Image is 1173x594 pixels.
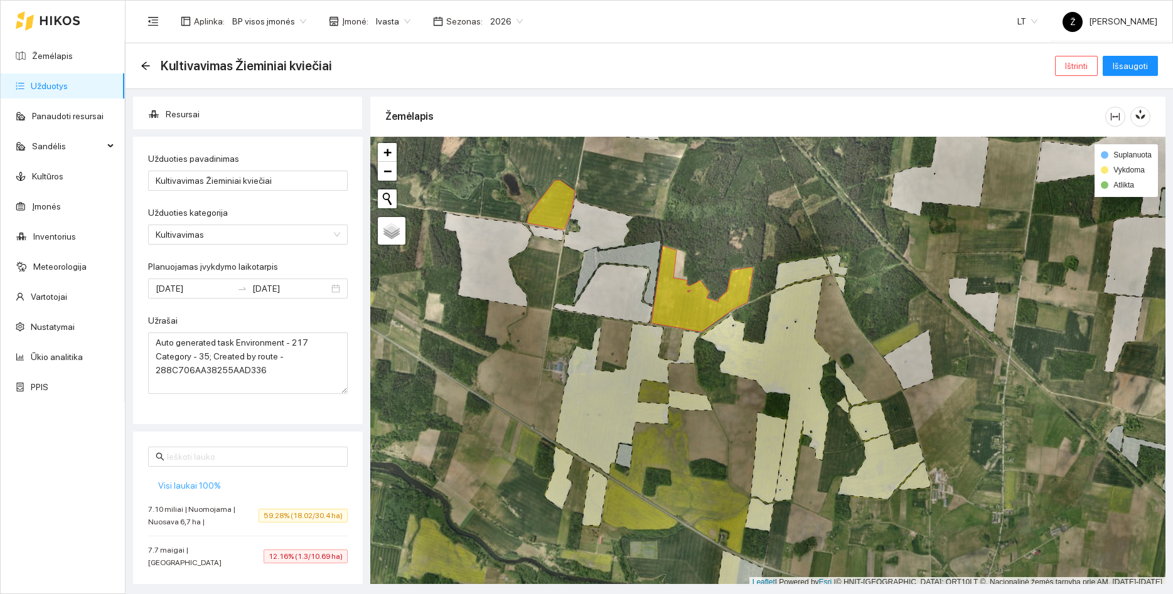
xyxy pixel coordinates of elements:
[433,16,443,26] span: calendar
[378,162,397,181] a: Zoom out
[753,578,775,586] a: Leaflet
[32,171,63,181] a: Kultūros
[31,352,83,362] a: Ūkio analitika
[385,98,1105,134] div: Žemėlapis
[141,61,151,71] span: arrow-left
[32,111,104,121] a: Panaudoti resursai
[181,16,191,26] span: layout
[1017,12,1037,31] span: LT
[166,102,353,127] span: Resursai
[148,475,231,496] button: Visi laukai 100%
[383,163,392,179] span: −
[1106,112,1125,122] span: column-width
[32,134,104,159] span: Sandėlis
[237,284,247,294] span: swap-right
[31,382,48,392] a: PPIS
[31,292,67,302] a: Vartotojai
[161,56,332,76] span: Kultivavimas Žieminiai kviečiai
[378,143,397,162] a: Zoom in
[1113,181,1134,189] span: Atlikta
[148,544,264,569] span: 7.7 maigai | [GEOGRAPHIC_DATA]
[342,14,368,28] span: Įmonė :
[259,509,348,522] span: 59.28% (18.02/30.4 ha)
[32,201,61,211] a: Įmonės
[148,260,278,273] label: Planuojamas įvykdymo laikotarpis
[1055,56,1098,76] button: Ištrinti
[378,217,405,245] a: Layers
[1070,12,1076,32] span: Ž
[148,332,348,394] textarea: Užrašai
[1113,59,1148,73] span: Išsaugoti
[147,16,159,27] span: menu-fold
[749,577,1165,588] div: | Powered by © HNIT-[GEOGRAPHIC_DATA]; ORT10LT ©, Nacionalinė žemės tarnyba prie AM, [DATE]-[DATE]
[32,51,73,61] a: Žemėlapis
[1113,166,1145,174] span: Vykdoma
[329,16,339,26] span: shop
[376,12,410,31] span: Ivasta
[1063,16,1157,26] span: [PERSON_NAME]
[141,9,166,34] button: menu-fold
[156,452,164,461] span: search
[264,549,348,563] span: 12.16% (1.3/10.69 ha)
[148,314,178,327] label: Užrašai
[148,152,239,166] label: Užduoties pavadinimas
[148,171,348,191] input: Užduoties pavadinimas
[446,14,483,28] span: Sezonas :
[819,578,832,586] a: Esri
[1113,151,1152,159] span: Suplanuota
[252,282,329,295] input: Pabaigos data
[31,322,75,332] a: Nustatymai
[158,479,221,492] span: Visi laukai 100%
[383,144,392,160] span: +
[148,206,228,220] label: Užduoties kategorija
[1105,107,1125,127] button: column-width
[156,225,340,244] span: Kultivavimas
[378,189,397,208] button: Initiate a new search
[31,81,68,91] a: Užduotys
[237,284,247,294] span: to
[834,578,836,586] span: |
[490,12,523,31] span: 2026
[1065,59,1088,73] span: Ištrinti
[141,61,151,72] div: Atgal
[1103,56,1158,76] button: Išsaugoti
[232,12,306,31] span: BP visos įmonės
[194,14,225,28] span: Aplinka :
[148,503,259,528] span: 7.10 miliai | Nuomojama | Nuosava 6,7 ha |
[33,262,87,272] a: Meteorologija
[156,282,232,295] input: Planuojamas įvykdymo laikotarpis
[167,450,340,464] input: Ieškoti lauko
[33,231,76,241] a: Inventorius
